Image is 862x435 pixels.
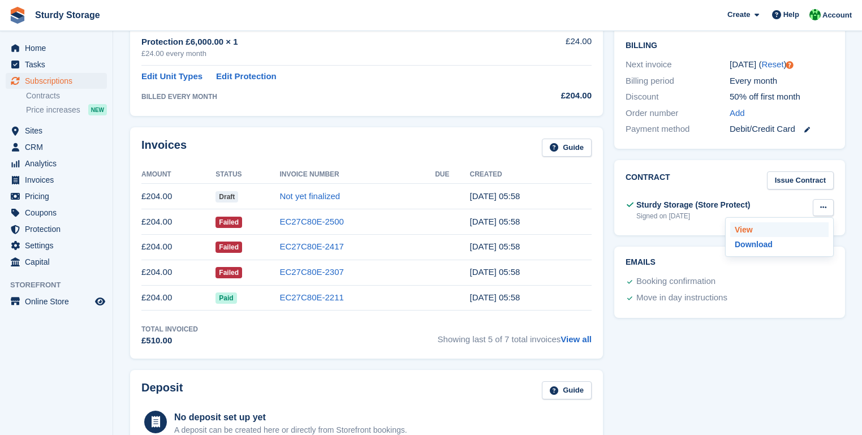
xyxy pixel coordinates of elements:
[6,40,107,56] a: menu
[6,188,107,204] a: menu
[141,381,183,400] h2: Deposit
[215,217,242,228] span: Failed
[626,258,834,267] h2: Emails
[25,123,93,139] span: Sites
[542,139,592,157] a: Guide
[25,205,93,221] span: Coupons
[215,191,238,203] span: Draft
[783,9,799,20] span: Help
[6,73,107,89] a: menu
[141,324,198,334] div: Total Invoiced
[470,217,520,226] time: 2025-07-21 04:58:42 UTC
[88,104,107,115] div: NEW
[730,58,834,71] div: [DATE] ( )
[636,275,716,288] div: Booking confirmation
[626,75,730,88] div: Billing period
[470,242,520,251] time: 2025-06-21 04:58:42 UTC
[6,205,107,221] a: menu
[10,279,113,291] span: Storefront
[561,334,592,344] a: View all
[730,91,834,104] div: 50% off first month
[279,191,340,201] a: Not yet finalized
[6,57,107,72] a: menu
[809,9,821,20] img: Simon Sturdy
[25,188,93,204] span: Pricing
[141,92,508,102] div: BILLED EVERY MONTH
[438,324,592,347] span: Showing last 5 of 7 total invoices
[727,9,750,20] span: Create
[25,254,93,270] span: Capital
[93,295,107,308] a: Preview store
[6,238,107,253] a: menu
[141,209,215,235] td: £204.00
[626,107,730,120] div: Order number
[279,242,343,251] a: EC27C80E-2417
[26,104,107,116] a: Price increases NEW
[626,171,670,190] h2: Contract
[470,292,520,302] time: 2025-04-21 04:58:03 UTC
[141,166,215,184] th: Amount
[636,211,750,221] div: Signed on [DATE]
[25,73,93,89] span: Subscriptions
[279,166,435,184] th: Invoice Number
[508,89,592,102] div: £204.00
[508,29,592,66] td: £24.00
[141,334,198,347] div: £510.00
[730,222,829,237] a: View
[279,217,343,226] a: EC27C80E-2500
[25,40,93,56] span: Home
[141,234,215,260] td: £204.00
[141,285,215,311] td: £204.00
[435,166,469,184] th: Due
[26,91,107,101] a: Contracts
[174,411,407,424] div: No deposit set up yet
[636,291,727,305] div: Move in day instructions
[6,221,107,237] a: menu
[6,294,107,309] a: menu
[141,48,508,59] div: £24.00 every month
[279,292,343,302] a: EC27C80E-2211
[730,237,829,252] a: Download
[25,156,93,171] span: Analytics
[25,294,93,309] span: Online Store
[25,172,93,188] span: Invoices
[626,123,730,136] div: Payment method
[470,166,592,184] th: Created
[26,105,80,115] span: Price increases
[279,267,343,277] a: EC27C80E-2307
[6,139,107,155] a: menu
[215,292,236,304] span: Paid
[25,57,93,72] span: Tasks
[626,91,730,104] div: Discount
[730,75,834,88] div: Every month
[470,267,520,277] time: 2025-05-21 04:58:05 UTC
[141,36,508,49] div: Protection £6,000.00 × 1
[6,156,107,171] a: menu
[141,260,215,285] td: £204.00
[216,70,277,83] a: Edit Protection
[542,381,592,400] a: Guide
[31,6,105,24] a: Sturdy Storage
[822,10,852,21] span: Account
[470,191,520,201] time: 2025-08-21 04:58:37 UTC
[6,254,107,270] a: menu
[730,123,834,136] div: Debit/Credit Card
[6,123,107,139] a: menu
[626,39,834,50] h2: Billing
[215,267,242,278] span: Failed
[9,7,26,24] img: stora-icon-8386f47178a22dfd0bd8f6a31ec36ba5ce8667c1dd55bd0f319d3a0aa187defe.svg
[141,139,187,157] h2: Invoices
[6,172,107,188] a: menu
[141,184,215,209] td: £204.00
[141,70,202,83] a: Edit Unit Types
[761,59,783,69] a: Reset
[25,139,93,155] span: CRM
[25,221,93,237] span: Protection
[25,238,93,253] span: Settings
[626,58,730,71] div: Next invoice
[215,242,242,253] span: Failed
[636,199,750,211] div: Sturdy Storage (Store Protect)
[730,107,745,120] a: Add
